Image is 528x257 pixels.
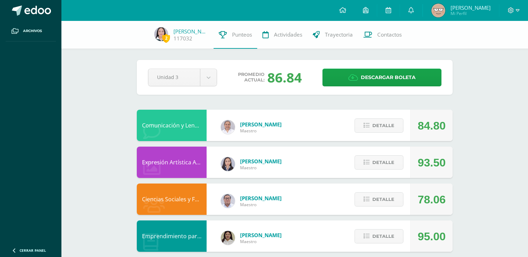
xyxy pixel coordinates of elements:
div: 84.80 [418,110,446,141]
a: [PERSON_NAME] [173,28,208,35]
a: Contactos [358,21,407,49]
span: Maestro [240,128,282,134]
span: Trayectoria [325,31,353,38]
span: Detalle [372,230,394,243]
a: Unidad 3 [148,69,217,86]
div: Ciencias Sociales y Formación Ciudadana [137,184,207,215]
img: 35694fb3d471466e11a043d39e0d13e5.png [221,157,235,171]
span: Detalle [372,193,394,206]
div: 78.06 [418,184,446,215]
span: [PERSON_NAME] [240,232,282,239]
button: Detalle [355,155,403,170]
div: Comunicación y Lenguaje, Inglés [137,110,207,141]
span: Detalle [372,119,394,132]
span: Maestro [240,202,282,208]
img: 5778bd7e28cf89dedf9ffa8080fc1cd8.png [221,194,235,208]
span: 2 [162,34,170,42]
div: Expresión Artística ARTES PLÁSTICAS [137,147,207,178]
span: Contactos [377,31,402,38]
button: Detalle [355,192,403,207]
span: Archivos [23,28,42,34]
span: Promedio actual: [238,72,265,83]
div: 95.00 [418,221,446,252]
div: Emprendimiento para la Productividad [137,220,207,252]
span: Maestro [240,239,282,244]
span: [PERSON_NAME] [240,195,282,202]
a: Actividades [257,21,307,49]
span: Descargar boleta [361,69,416,86]
img: 7b13906345788fecd41e6b3029541beb.png [221,231,235,245]
span: Unidad 3 [157,69,191,85]
a: Trayectoria [307,21,358,49]
span: Maestro [240,165,282,171]
span: Mi Perfil [451,10,491,16]
img: 4785388b1e17741ed9c417037a631fa5.png [154,27,168,41]
a: Archivos [6,21,56,41]
span: Cerrar panel [20,248,46,253]
a: Descargar boleta [322,69,441,86]
button: Detalle [355,118,403,133]
img: 04fbc0eeb5f5f8cf55eb7ff53337e28b.png [221,120,235,134]
span: Actividades [274,31,302,38]
div: 93.50 [418,147,446,178]
span: [PERSON_NAME] [451,4,491,11]
div: 86.84 [267,68,302,86]
span: [PERSON_NAME] [240,158,282,165]
a: Punteos [214,21,257,49]
a: 117032 [173,35,192,42]
span: [PERSON_NAME] [240,121,282,128]
span: Punteos [232,31,252,38]
span: Detalle [372,156,394,169]
img: cc3a47114ec549f5acc0a5e2bcb9fd2f.png [431,3,445,17]
button: Detalle [355,229,403,243]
